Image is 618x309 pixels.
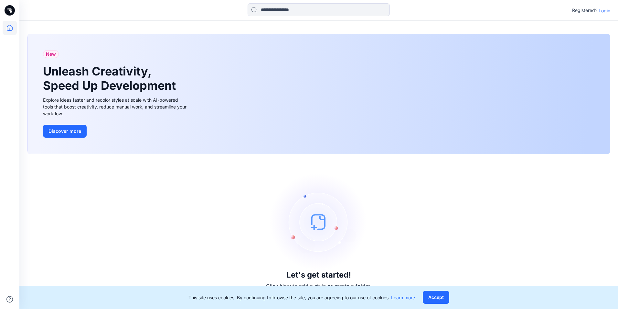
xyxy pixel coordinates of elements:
p: Click New to add a style or create a folder. [266,282,371,290]
button: Discover more [43,125,87,138]
a: Learn more [391,295,415,300]
p: Login [599,7,610,14]
h3: Let's get started! [286,270,351,280]
p: This site uses cookies. By continuing to browse the site, you are agreeing to our use of cookies. [188,294,415,301]
button: Accept [423,291,449,304]
p: Registered? [572,6,597,14]
h1: Unleash Creativity, Speed Up Development [43,64,179,92]
span: New [46,50,56,58]
div: Explore ideas faster and recolor styles at scale with AI-powered tools that boost creativity, red... [43,97,188,117]
a: Discover more [43,125,188,138]
img: empty-state-image.svg [270,173,367,270]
